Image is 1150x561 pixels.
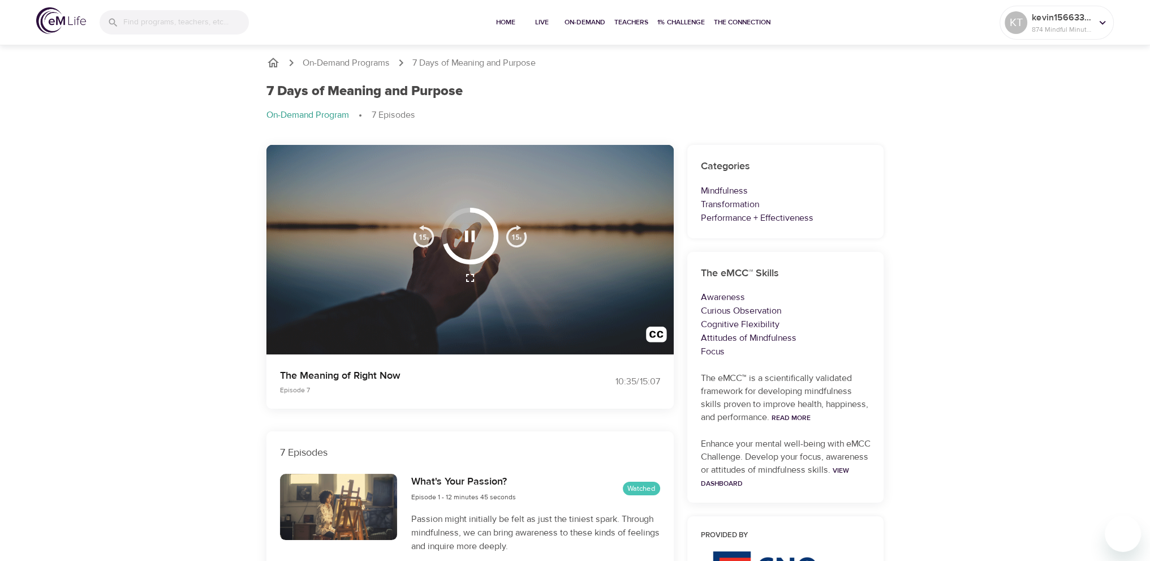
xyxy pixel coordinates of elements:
p: Mindfulness [701,184,871,198]
div: KT [1005,11,1027,34]
h1: 7 Days of Meaning and Purpose [266,83,463,100]
a: Read More [772,413,811,422]
p: Attitudes of Mindfulness [701,331,871,345]
p: 7 Episodes [372,109,415,122]
p: The Meaning of Right Now [280,368,562,383]
span: The Connection [714,16,770,28]
h6: What's Your Passion? [411,474,515,490]
img: logo [36,7,86,34]
p: Curious Observation [701,304,871,318]
p: Cognitive Flexibility [701,318,871,331]
p: Performance + Effectiveness [701,211,871,225]
nav: breadcrumb [266,56,884,70]
div: 10:35 / 15:07 [575,375,660,388]
button: Transcript/Closed Captions (c) [639,320,674,354]
img: 15s_next.svg [505,225,528,247]
p: 7 Days of Meaning and Purpose [412,57,536,70]
span: Watched [623,483,660,494]
p: 874 Mindful Minutes [1032,24,1092,35]
p: Episode 7 [280,385,562,395]
p: kevin1566334619 [1032,11,1092,24]
nav: breadcrumb [266,109,884,122]
span: Live [528,16,555,28]
h6: The eMCC™ Skills [701,265,871,282]
span: 1% Challenge [657,16,705,28]
img: 15s_prev.svg [412,225,435,247]
img: open_caption.svg [646,327,667,348]
h6: Provided by [701,530,871,542]
h6: Categories [701,159,871,175]
p: 7 Episodes [280,445,660,460]
span: Home [492,16,519,28]
p: Focus [701,345,871,358]
p: On-Demand Program [266,109,349,122]
p: Transformation [701,198,871,211]
a: On-Demand Programs [303,57,390,70]
a: View Dashboard [701,466,849,488]
iframe: Button to launch messaging window [1105,516,1141,552]
span: Episode 1 - 12 minutes 45 seconds [411,493,515,502]
p: Enhance your mental well-being with eMCC Challenge. Develop your focus, awareness or attitudes of... [701,438,871,490]
p: Awareness [701,290,871,304]
span: On-Demand [565,16,605,28]
p: Passion might initially be felt as just the tiniest spark. Through mindfulness, we can bring awar... [411,512,660,553]
span: Teachers [614,16,648,28]
p: The eMCC™ is a scientifically validated framework for developing mindfulness skills proven to imp... [701,372,871,424]
input: Find programs, teachers, etc... [123,10,249,35]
